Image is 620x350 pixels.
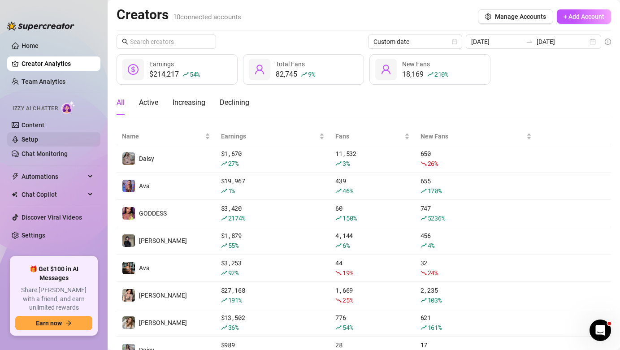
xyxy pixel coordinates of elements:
iframe: Intercom live chat [590,320,611,341]
div: 44 [335,258,409,278]
span: 170 % [428,186,442,195]
div: 621 [421,313,532,333]
span: 26 % [428,159,438,168]
span: Earnings [221,131,318,141]
span: 🎁 Get $100 in AI Messages [15,265,92,282]
span: 4 % [428,241,434,250]
div: 747 [421,203,532,223]
span: info-circle [605,39,611,45]
a: Creator Analytics [22,56,93,71]
div: 4,144 [335,231,409,251]
span: GODDESS [139,210,167,217]
img: Jenna [122,289,135,302]
th: Name [117,128,216,145]
span: rise [335,242,342,249]
span: 103 % [428,296,442,304]
span: rise [421,242,427,249]
span: 36 % [228,323,238,332]
button: Earn nowarrow-right [15,316,92,330]
span: rise [421,188,427,194]
span: 2174 % [228,214,246,222]
div: 655 [421,176,532,196]
span: New Fans [421,131,525,141]
div: $ 13,502 [221,313,325,333]
span: rise [221,297,227,303]
span: 3 % [343,159,349,168]
span: 6 % [343,241,349,250]
span: rise [421,215,427,221]
span: Ava [139,264,150,272]
img: Paige [122,316,135,329]
img: AI Chatter [61,101,75,114]
div: Increasing [173,97,205,108]
div: All [117,97,125,108]
div: Active [139,97,158,108]
span: user [381,64,391,75]
span: rise [221,188,227,194]
div: 82,745 [276,69,315,80]
span: 27 % [228,159,238,168]
span: swap-right [526,38,533,45]
span: Total Fans [276,60,305,68]
span: Earn now [36,320,62,327]
a: Chat Monitoring [22,150,68,157]
span: 46 % [343,186,353,195]
span: rise [427,71,434,78]
span: rise [335,160,342,167]
span: Chat Copilot [22,187,85,202]
input: End date [537,37,588,47]
span: 150 % [343,214,356,222]
span: Ava [139,182,150,190]
span: rise [421,324,427,331]
img: GODDESS [122,207,135,220]
th: Fans [330,128,415,145]
span: Automations [22,169,85,184]
span: fall [421,160,427,167]
span: Share [PERSON_NAME] with a friend, and earn unlimited rewards [15,286,92,312]
a: Settings [22,232,45,239]
span: 25 % [343,296,353,304]
button: Manage Accounts [478,9,553,24]
span: rise [221,242,227,249]
span: Name [122,131,203,141]
span: 5236 % [428,214,445,222]
div: $ 3,253 [221,258,325,278]
a: Team Analytics [22,78,65,85]
span: rise [221,270,227,276]
h2: Creators [117,6,241,23]
a: Home [22,42,39,49]
span: rise [221,160,227,167]
span: rise [335,215,342,221]
span: Earnings [149,60,174,68]
div: Declining [220,97,249,108]
span: search [122,39,128,45]
div: 11,532 [335,149,409,169]
img: logo-BBDzfeDw.svg [7,22,74,30]
span: rise [221,215,227,221]
div: $ 1,879 [221,231,325,251]
span: 19 % [343,268,353,277]
span: dollar-circle [128,64,139,75]
span: arrow-right [65,320,72,326]
span: fall [335,270,342,276]
div: 32 [421,258,532,278]
span: 55 % [228,241,238,250]
a: Setup [22,136,38,143]
span: 54 % [190,70,200,78]
span: [PERSON_NAME] [139,237,187,244]
img: Ava [122,262,135,274]
span: 1 % [228,186,235,195]
span: [PERSON_NAME] [139,292,187,299]
span: calendar [452,39,457,44]
span: fall [335,297,342,303]
span: [PERSON_NAME] [139,319,187,326]
span: Izzy AI Chatter [13,104,58,113]
div: 439 [335,176,409,196]
span: 210 % [434,70,448,78]
img: Daisy [122,152,135,165]
span: 161 % [428,323,442,332]
span: New Fans [402,60,430,68]
span: Daisy [139,155,154,162]
span: rise [421,297,427,303]
th: Earnings [216,128,330,145]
